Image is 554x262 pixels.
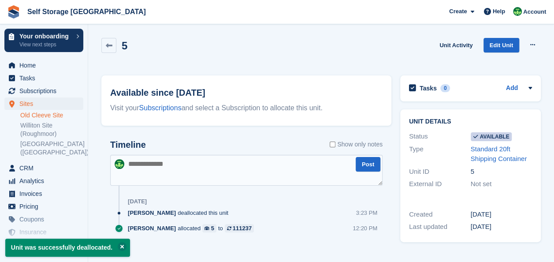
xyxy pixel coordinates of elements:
[128,198,147,205] div: [DATE]
[483,38,519,52] a: Edit Unit
[211,224,214,232] div: 5
[19,97,72,110] span: Sites
[409,222,471,232] div: Last updated
[20,140,83,157] a: [GEOGRAPHIC_DATA] ([GEOGRAPHIC_DATA])
[353,224,377,232] div: 12:20 PM
[409,118,532,125] h2: Unit details
[128,209,233,217] div: deallocated this unit
[128,224,258,232] div: allocated to
[110,86,383,99] h2: Available since [DATE]
[115,159,124,169] img: Mackenzie Wells
[19,213,72,225] span: Coupons
[513,7,522,16] img: Mackenzie Wells
[436,38,476,52] a: Unit Activity
[356,157,380,172] button: Post
[128,224,176,232] span: [PERSON_NAME]
[493,7,505,16] span: Help
[202,224,216,232] a: 5
[420,84,437,92] h2: Tasks
[4,29,83,52] a: Your onboarding View next steps
[19,41,72,49] p: View next steps
[225,224,254,232] a: 111237
[4,175,83,187] a: menu
[20,111,83,120] a: Old Cleeve Site
[440,84,450,92] div: 0
[233,224,252,232] div: 111237
[4,187,83,200] a: menu
[4,85,83,97] a: menu
[19,200,72,213] span: Pricing
[5,239,130,257] p: Unit was successfully deallocated.
[523,7,546,16] span: Account
[471,222,532,232] div: [DATE]
[409,131,471,142] div: Status
[20,121,83,138] a: Williton Site (Roughmoor)
[506,83,518,94] a: Add
[471,179,532,189] div: Not set
[471,132,512,141] span: Available
[330,140,383,149] label: Show only notes
[19,59,72,71] span: Home
[19,85,72,97] span: Subscriptions
[449,7,467,16] span: Create
[4,72,83,84] a: menu
[4,162,83,174] a: menu
[19,33,72,39] p: Your onboarding
[409,144,471,164] div: Type
[409,179,471,189] div: External ID
[409,167,471,177] div: Unit ID
[356,209,377,217] div: 3:23 PM
[110,103,383,113] div: Visit your and select a Subscription to allocate this unit.
[7,5,20,19] img: stora-icon-8386f47178a22dfd0bd8f6a31ec36ba5ce8667c1dd55bd0f319d3a0aa187defe.svg
[4,213,83,225] a: menu
[139,104,182,112] a: Subscriptions
[471,145,527,163] a: Standard 20ft Shipping Container
[19,72,72,84] span: Tasks
[24,4,149,19] a: Self Storage [GEOGRAPHIC_DATA]
[122,40,127,52] h2: 5
[128,209,176,217] span: [PERSON_NAME]
[4,226,83,238] a: menu
[330,140,335,149] input: Show only notes
[471,167,532,177] div: 5
[19,226,72,238] span: Insurance
[409,210,471,220] div: Created
[4,59,83,71] a: menu
[19,175,72,187] span: Analytics
[4,200,83,213] a: menu
[4,97,83,110] a: menu
[471,210,532,220] div: [DATE]
[110,140,146,150] h2: Timeline
[19,162,72,174] span: CRM
[19,187,72,200] span: Invoices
